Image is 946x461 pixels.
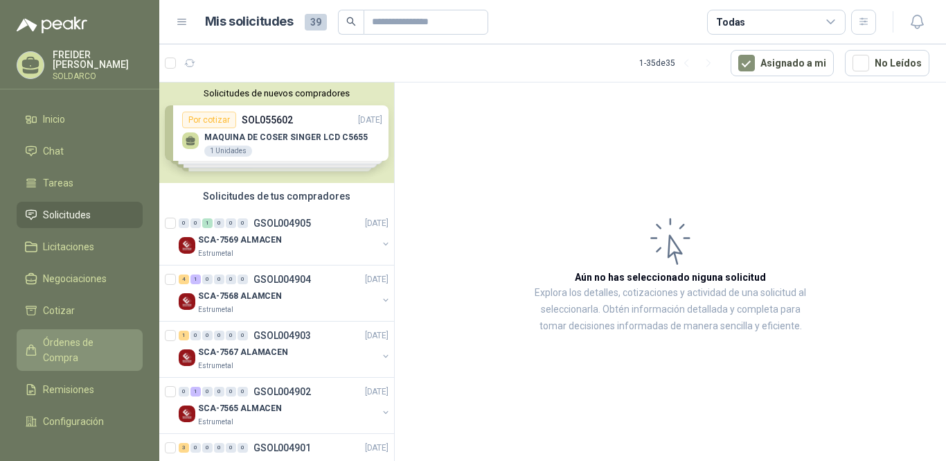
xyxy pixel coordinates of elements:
[202,331,213,340] div: 0
[238,275,248,284] div: 0
[202,218,213,228] div: 1
[17,17,87,33] img: Logo peakr
[253,443,311,453] p: GSOL004901
[17,408,143,435] a: Configuración
[179,293,195,310] img: Company Logo
[43,207,91,223] span: Solicitudes
[190,218,201,228] div: 0
[238,387,248,397] div: 0
[365,442,389,455] p: [DATE]
[43,303,75,318] span: Cotizar
[226,275,236,284] div: 0
[17,297,143,324] a: Cotizar
[43,239,94,254] span: Licitaciones
[43,175,73,191] span: Tareas
[179,215,391,259] a: 0 0 1 0 0 0 GSOL004905[DATE] Company LogoSCA-7569 ALMACENEstrumetal
[179,275,189,284] div: 4
[198,248,233,259] p: Estrumetal
[226,387,236,397] div: 0
[179,327,391,372] a: 1 0 0 0 0 0 GSOL004903[DATE] Company LogoSCA-7567 ALAMACENEstrumetal
[179,349,195,366] img: Company Logo
[731,50,834,76] button: Asignado a mi
[533,285,807,335] p: Explora los detalles, cotizaciones y actividad de una solicitud al seleccionarla. Obtén informaci...
[202,443,213,453] div: 0
[365,385,389,399] p: [DATE]
[639,52,720,74] div: 1 - 35 de 35
[365,217,389,230] p: [DATE]
[214,331,224,340] div: 0
[43,414,104,429] span: Configuración
[198,234,282,247] p: SCA-7569 ALMACEN
[190,387,201,397] div: 1
[43,143,64,159] span: Chat
[238,443,248,453] div: 0
[198,304,233,315] p: Estrumetal
[17,170,143,196] a: Tareas
[43,382,94,397] span: Remisiones
[179,387,189,397] div: 0
[198,417,233,428] p: Estrumetal
[226,331,236,340] div: 0
[226,443,236,453] div: 0
[179,218,189,228] div: 0
[716,15,745,30] div: Todas
[179,237,195,254] img: Company Logo
[17,266,143,292] a: Negociaciones
[159,183,394,209] div: Solicitudes de tus compradores
[202,275,213,284] div: 0
[253,387,311,397] p: GSOL004902
[17,234,143,260] a: Licitaciones
[202,387,213,397] div: 0
[17,202,143,228] a: Solicitudes
[253,331,311,340] p: GSOL004903
[17,138,143,164] a: Chat
[205,12,294,32] h1: Mis solicitudes
[53,50,143,69] p: FREIDER [PERSON_NAME]
[17,376,143,403] a: Remisiones
[214,275,224,284] div: 0
[53,72,143,80] p: SOLDARCO
[346,17,356,26] span: search
[198,402,282,415] p: SCA-7565 ALMACEN
[179,406,195,422] img: Company Logo
[17,329,143,371] a: Órdenes de Compra
[43,271,107,286] span: Negociaciones
[190,331,201,340] div: 0
[190,275,201,284] div: 1
[575,270,766,285] h3: Aún no has seleccionado niguna solicitud
[198,346,288,359] p: SCA-7567 ALAMACEN
[226,218,236,228] div: 0
[305,14,327,31] span: 39
[17,106,143,132] a: Inicio
[365,273,389,286] p: [DATE]
[253,218,311,228] p: GSOL004905
[159,82,394,183] div: Solicitudes de nuevos compradoresPor cotizarSOL055602[DATE] MAQUINA DE COSER SINGER LCD C56551 Un...
[198,360,233,372] p: Estrumetal
[198,290,282,303] p: SCA-7568 ALAMCEN
[43,335,130,365] span: Órdenes de Compra
[190,443,201,453] div: 0
[365,329,389,342] p: [DATE]
[179,383,391,428] a: 0 1 0 0 0 0 GSOL004902[DATE] Company LogoSCA-7565 ALMACENEstrumetal
[179,331,189,340] div: 1
[179,443,189,453] div: 3
[253,275,311,284] p: GSOL004904
[165,88,389,98] button: Solicitudes de nuevos compradores
[238,218,248,228] div: 0
[845,50,929,76] button: No Leídos
[214,443,224,453] div: 0
[179,271,391,315] a: 4 1 0 0 0 0 GSOL004904[DATE] Company LogoSCA-7568 ALAMCENEstrumetal
[43,112,65,127] span: Inicio
[214,387,224,397] div: 0
[238,331,248,340] div: 0
[214,218,224,228] div: 0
